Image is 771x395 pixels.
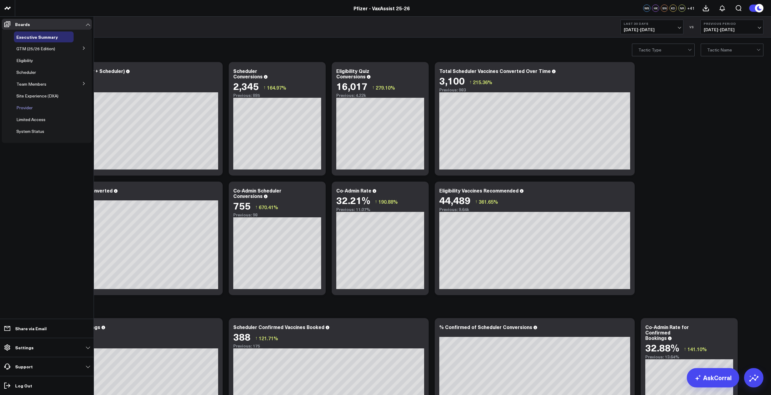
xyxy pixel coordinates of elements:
[645,354,733,359] div: Previous: 13.64%
[15,345,34,350] p: Settings
[16,46,55,51] a: GTM (25/26 Edition)
[372,84,374,91] span: ↑
[473,79,492,85] span: 215.36%
[233,200,251,211] div: 755
[259,335,278,341] span: 121.71%
[336,67,369,80] div: Eligibility Quiz Conversions
[376,84,395,91] span: 279.10%
[16,81,46,87] span: Team Members
[336,81,367,91] div: 16,017
[15,383,32,388] p: Log Out
[469,78,472,86] span: ↑
[439,324,532,330] div: % Confirmed of Scheduler Conversions
[661,5,668,12] div: SN
[16,34,58,40] span: Executive Summary
[336,93,424,98] div: Previous: 4.22k
[233,331,251,342] div: 388
[16,82,46,87] a: Team Members
[336,207,424,212] div: Previous: 11.07%
[16,129,44,134] a: System Status
[439,67,551,74] div: Total Scheduler Vaccines Converted Over Time
[233,344,424,348] div: Previous: 175
[255,334,258,342] span: ↑
[233,324,324,330] div: Scheduler Confirmed Vaccines Booked
[16,70,36,75] a: Scheduler
[643,5,650,12] div: WS
[704,22,760,25] b: Previous Period
[687,346,707,352] span: 141.10%
[233,93,321,98] div: Previous: 885
[16,93,58,99] span: Site Experience (DXA)
[678,5,686,12] div: NR
[263,84,266,91] span: ↑
[16,128,44,134] span: System Status
[16,117,45,122] a: Limited Access
[439,87,630,92] div: Previous: 983
[16,94,58,98] a: Site Experience (DXA)
[15,364,33,369] p: Support
[16,69,36,75] span: Scheduler
[375,198,377,206] span: ↑
[439,187,519,194] div: Eligibility Vaccines Recommended
[336,187,371,194] div: Co-Admin Rate
[479,198,498,205] span: 361.65%
[27,344,218,348] div: Previous: 154
[378,198,398,205] span: 190.88%
[439,75,465,86] div: 3,100
[475,198,477,206] span: ↑
[267,84,286,91] span: 164.97%
[686,25,697,29] div: VS
[16,46,55,51] span: GTM (25/26 Edition)
[16,58,33,63] a: Eligibility
[233,81,259,91] div: 2,345
[16,105,33,110] a: Provider
[687,5,695,12] button: +41
[16,35,58,39] a: Executive Summary
[620,20,683,34] button: Last 30 Days[DATE]-[DATE]
[687,368,739,387] a: AskCorral
[16,105,33,110] span: Provider
[645,324,689,341] div: Co-Admin Rate for Confirmed Bookings
[439,195,470,206] div: 44,489
[645,342,679,353] div: 32.88%
[704,27,760,32] span: [DATE] - [DATE]
[439,207,630,212] div: Previous: 9.64k
[259,204,278,210] span: 670.41%
[354,5,410,12] a: Pfizer - VaxAssist 25-26
[652,5,659,12] div: HK
[2,380,92,391] a: Log Out
[233,187,281,199] div: Co-Admin Scheduler Conversions
[684,345,686,353] span: ↑
[27,87,218,92] div: Previous: 5.11k
[255,203,258,211] span: ↑
[233,67,263,80] div: Scheduler Conversions
[15,326,47,331] p: Share via Email
[687,6,695,10] span: + 41
[15,22,30,27] p: Boards
[233,212,321,217] div: Previous: 98
[624,27,680,32] span: [DATE] - [DATE]
[670,5,677,12] div: KD
[336,195,370,206] div: 32.21%
[700,20,763,34] button: Previous Period[DATE]-[DATE]
[624,22,680,25] b: Last 30 Days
